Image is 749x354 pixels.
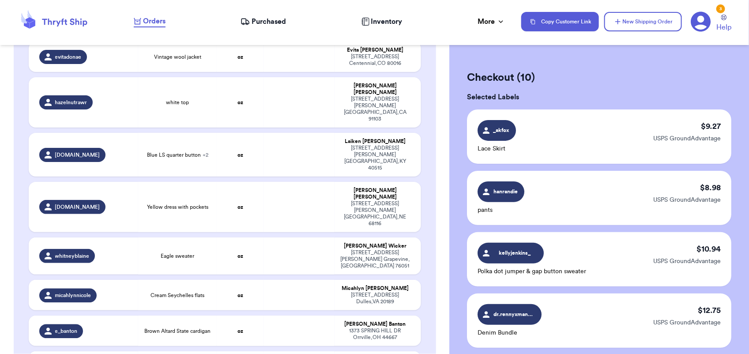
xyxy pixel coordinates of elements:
span: Cream Seychelles flats [151,292,204,299]
div: 3 [716,4,725,13]
a: Help [716,15,731,33]
strong: oz [237,152,243,158]
div: More [478,16,505,27]
a: Inventory [361,16,403,27]
a: Orders [134,16,166,27]
span: Blue LS quarter button [147,151,208,158]
strong: oz [237,204,243,210]
span: Vintage wool jacket [154,53,201,60]
div: [PERSON_NAME] [PERSON_NAME] [340,187,410,200]
button: New Shipping Order [604,12,682,31]
div: Evita [PERSON_NAME] [340,47,410,53]
span: dr.rennyxmandia [493,310,534,318]
p: USPS GroundAdvantage [653,196,721,204]
h3: Selected Labels [467,92,731,102]
p: USPS GroundAdvantage [653,318,721,327]
p: USPS GroundAdvantage [653,257,721,266]
a: 3 [691,11,711,32]
p: pants [478,206,524,215]
p: USPS GroundAdvantage [653,134,721,143]
div: [STREET_ADDRESS] Centennial , CO 80016 [340,53,410,67]
p: $ 12.75 [698,304,721,316]
span: Orders [143,16,166,26]
strong: oz [237,100,243,105]
p: Lace Skirt [478,144,516,153]
span: e_banton [55,328,78,335]
button: Copy Customer Link [521,12,599,31]
strong: oz [237,253,243,259]
strong: oz [237,328,243,334]
a: Purchased [241,16,286,27]
span: whitneyblaine [55,252,90,260]
span: + 2 [203,152,208,158]
span: Yellow dress with pockets [147,203,208,211]
span: [DOMAIN_NAME] [55,151,100,158]
p: Denim Bundle [478,328,542,337]
div: 1373 SPRING HILL DR Orrville , OH 44667 [340,328,410,341]
strong: oz [237,54,243,60]
span: Purchased [252,16,286,27]
span: white top [166,99,189,106]
p: Polka dot jumper & gap button sweater [478,267,586,276]
div: Laiken [PERSON_NAME] [340,138,410,145]
div: Micahlyn [PERSON_NAME] [340,285,410,292]
div: [STREET_ADDRESS][PERSON_NAME] [GEOGRAPHIC_DATA] , CA 91103 [340,96,410,122]
span: evitadonae [55,53,82,60]
span: [DOMAIN_NAME] [55,203,100,211]
p: $ 10.94 [696,243,721,255]
div: [PERSON_NAME] Wicker [340,243,410,249]
strong: oz [237,293,243,298]
p: $ 9.27 [701,120,721,132]
span: hanrandie [492,188,519,196]
div: [PERSON_NAME] Banton [340,321,410,328]
span: _akfox [491,126,511,134]
div: [STREET_ADDRESS][PERSON_NAME] [GEOGRAPHIC_DATA] , NE 68116 [340,200,410,227]
span: micahlynnicole [55,292,91,299]
h2: Checkout ( 10 ) [467,71,731,85]
div: [STREET_ADDRESS][PERSON_NAME] [GEOGRAPHIC_DATA] , KY 40515 [340,145,410,171]
div: [PERSON_NAME] [PERSON_NAME] [340,83,410,96]
span: hazelnutrawr [55,99,87,106]
span: Eagle sweater [161,252,194,260]
span: Inventory [371,16,403,27]
p: $ 8.98 [700,181,721,194]
span: kellyjenkins_ [494,249,536,257]
div: [STREET_ADDRESS] Dulles , VA 20189 [340,292,410,305]
span: Help [716,22,731,33]
span: Brown Altard State cardigan [144,328,211,335]
div: [STREET_ADDRESS][PERSON_NAME] Grapevine , [GEOGRAPHIC_DATA] 76051 [340,249,410,269]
